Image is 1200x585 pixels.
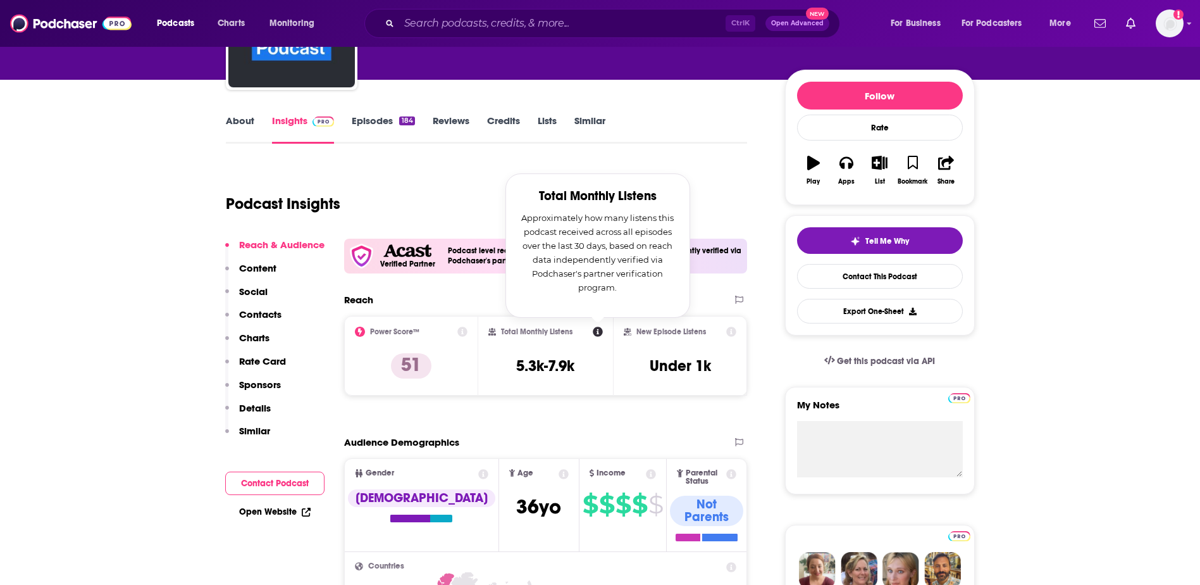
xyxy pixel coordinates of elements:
[225,332,269,355] button: Charts
[648,494,663,515] span: $
[583,494,598,515] span: $
[797,264,963,289] a: Contact This Podcast
[239,402,271,414] p: Details
[797,299,963,324] button: Export One-Sheet
[344,436,459,448] h2: Audience Demographics
[239,308,281,320] p: Contacts
[726,15,755,32] span: Ctrl K
[239,506,311,517] a: Open Website
[806,8,829,20] span: New
[239,262,276,274] p: Content
[226,115,254,144] a: About
[272,115,335,144] a: InsightsPodchaser Pro
[349,244,374,268] img: verfied icon
[269,15,314,32] span: Monitoring
[239,286,268,298] p: Social
[1156,9,1184,37] button: Show profile menu
[226,194,340,213] h1: Podcast Insights
[344,294,373,306] h2: Reach
[686,469,724,486] span: Parental Status
[383,244,431,258] img: Acast
[521,211,674,294] p: Approximately how many listens this podcast received across all episodes over the last 30 days, b...
[948,391,970,403] a: Pro website
[370,327,419,336] h2: Power Score™
[376,9,852,38] div: Search podcasts, credits, & more...
[352,115,414,144] a: Episodes184
[366,469,394,477] span: Gender
[380,260,435,268] h5: Verified Partner
[239,332,269,344] p: Charts
[797,82,963,110] button: Follow
[399,13,726,34] input: Search podcasts, credits, & more...
[1173,9,1184,20] svg: Add a profile image
[765,16,829,31] button: Open AdvancedNew
[771,20,824,27] span: Open Advanced
[937,178,955,186] div: Share
[225,355,286,379] button: Rate Card
[225,425,270,448] button: Similar
[399,116,414,125] div: 184
[1041,13,1087,34] button: open menu
[218,15,245,32] span: Charts
[929,148,962,193] button: Share
[1156,9,1184,37] span: Logged in as headlandconsultancy
[797,148,830,193] button: Play
[670,496,743,526] div: Not Parents
[312,116,335,127] img: Podchaser Pro
[597,469,626,477] span: Income
[448,246,743,265] h4: Podcast level reach data from Acast podcasts has been independently verified via Podchaser's part...
[797,115,963,141] div: Rate
[962,15,1022,32] span: For Podcasters
[225,286,268,309] button: Social
[850,236,860,246] img: tell me why sparkle
[830,148,863,193] button: Apps
[225,262,276,286] button: Content
[797,227,963,254] button: tell me why sparkleTell Me Why
[239,239,325,251] p: Reach & Audience
[516,356,574,375] h3: 5.3k-7.9k
[225,402,271,425] button: Details
[516,494,561,519] span: 36 yo
[239,355,286,367] p: Rate Card
[863,148,896,193] button: List
[261,13,331,34] button: open menu
[865,236,909,246] span: Tell Me Why
[433,115,469,144] a: Reviews
[898,178,927,186] div: Bookmark
[838,178,855,186] div: Apps
[1121,13,1141,34] a: Show notifications dropdown
[948,393,970,403] img: Podchaser Pro
[615,494,631,515] span: $
[521,189,674,203] h2: Total Monthly Listens
[875,178,885,186] div: List
[538,115,557,144] a: Lists
[636,327,706,336] h2: New Episode Listens
[1089,13,1111,34] a: Show notifications dropdown
[1156,9,1184,37] img: User Profile
[891,15,941,32] span: For Business
[517,469,533,477] span: Age
[650,356,711,375] h3: Under 1k
[632,494,647,515] span: $
[599,494,614,515] span: $
[368,562,404,570] span: Countries
[953,13,1041,34] button: open menu
[487,115,520,144] a: Credits
[225,472,325,495] button: Contact Podcast
[882,13,956,34] button: open menu
[239,425,270,437] p: Similar
[10,11,132,35] img: Podchaser - Follow, Share and Rate Podcasts
[1049,15,1071,32] span: More
[948,531,970,541] img: Podchaser Pro
[814,346,946,377] a: Get this podcast via API
[225,308,281,332] button: Contacts
[797,399,963,421] label: My Notes
[948,529,970,541] a: Pro website
[574,115,605,144] a: Similar
[391,353,431,379] p: 51
[225,379,281,402] button: Sponsors
[209,13,252,34] a: Charts
[239,379,281,391] p: Sponsors
[225,239,325,262] button: Reach & Audience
